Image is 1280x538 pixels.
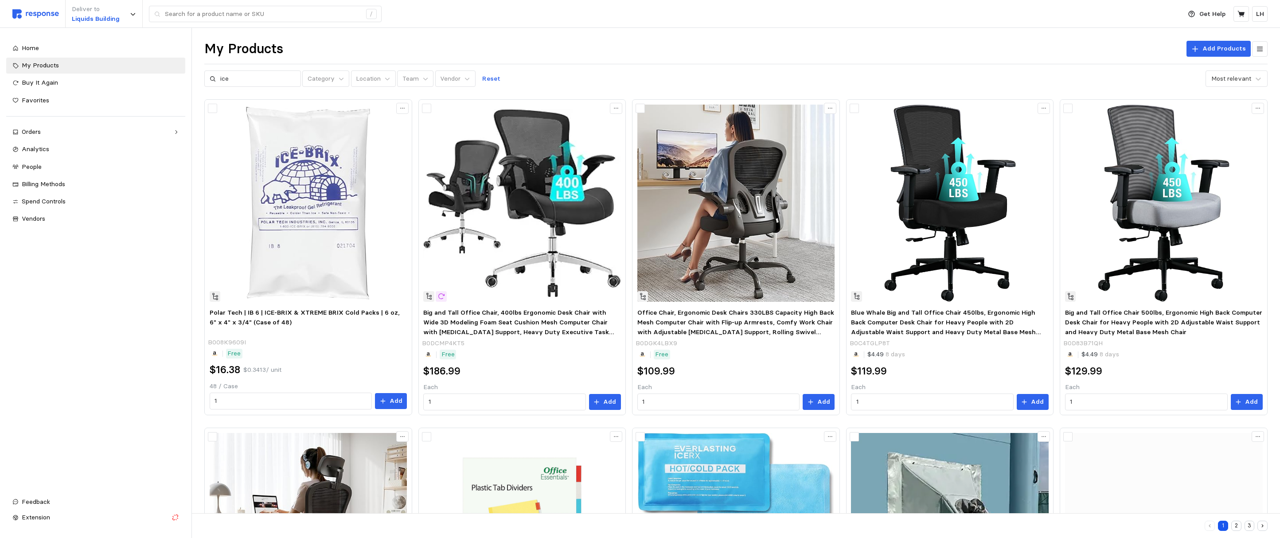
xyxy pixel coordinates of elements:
[1245,397,1258,407] p: Add
[637,308,834,345] span: Office Chair, Ergonomic Desk Chairs 330LBS Capacity High Back Mesh Computer Chair with Flip-up Ar...
[1218,521,1228,531] button: 1
[1231,394,1263,410] button: Add
[637,105,835,302] img: 71eDhb3oAlL._AC_SX522_.jpg
[440,74,460,84] p: Vendor
[1065,105,1263,302] img: 71jxwj+rDeL._AC_SX425_.jpg
[72,4,120,14] p: Deliver to
[441,350,455,359] p: Free
[302,70,349,87] button: Category
[215,393,367,409] input: Qty
[22,513,50,521] span: Extension
[423,364,460,378] h2: $186.99
[22,180,65,188] span: Billing Methods
[851,364,887,378] h2: $119.99
[1098,350,1119,358] span: 8 days
[850,339,890,348] p: B0C4TGLP8T
[1063,339,1103,348] p: B0D83B71QH
[12,9,59,19] img: svg%3e
[6,159,185,175] a: People
[851,105,1049,302] img: 71a2i382qFL._AC_SX569_.jpg
[482,74,500,84] p: Reset
[22,78,58,86] span: Buy It Again
[22,214,45,222] span: Vendors
[1065,308,1262,335] span: Big and Tall Office Chair 500lbs, Ergonomic High Back Computer Desk Chair for Heavy People with 2...
[397,70,433,87] button: Team
[243,365,281,375] p: $0.3413 / unit
[22,127,170,137] div: Orders
[1183,6,1231,23] button: Get Help
[390,396,402,406] p: Add
[6,494,185,510] button: Feedback
[423,105,621,302] img: 71YXE8CgUSL.__AC_SX300_SY300_QL70_FMwebp_.jpg
[589,394,621,410] button: Add
[1252,6,1268,22] button: LH
[6,93,185,109] a: Favorites
[165,6,361,22] input: Search for a product name or SKU
[803,394,835,410] button: Add
[642,394,795,410] input: Qty
[351,70,396,87] button: Location
[227,349,241,359] p: Free
[210,105,407,302] img: 61X-p9gIjkL._SY445_.jpg
[6,194,185,210] a: Spend Controls
[1186,41,1251,57] button: Add Products
[851,308,1041,345] span: Blue Whale Big and Tall Office Chair 450lbs, Ergonomic High Back Computer Desk Chair for Heavy Pe...
[636,339,677,348] p: B0DGK4LBX9
[1211,74,1251,83] div: Most relevant
[366,9,377,19] div: /
[655,350,668,359] p: Free
[210,308,400,326] span: Polar Tech | IB 6 | ICE-BRIX & XTREME BRIX Cold Packs | 6 oz, 6" x 4" x 3/4" (Case of 48)
[1065,382,1263,392] p: Each
[22,498,50,506] span: Feedback
[435,70,476,87] button: Vendor
[6,75,185,91] a: Buy It Again
[210,363,240,377] h2: $16.38
[422,339,464,348] p: B0DCMP4KT5
[22,145,49,153] span: Analytics
[477,70,505,87] button: Reset
[308,74,335,84] p: Category
[1017,394,1049,410] button: Add
[856,394,1009,410] input: Qty
[6,211,185,227] a: Vendors
[22,96,49,104] span: Favorites
[210,382,407,391] p: 48 / Case
[22,61,59,69] span: My Products
[6,141,185,157] a: Analytics
[22,197,66,205] span: Spend Controls
[204,40,283,58] h1: My Products
[423,308,614,345] span: Big and Tall Office Chair, 400lbs Ergonomic Desk Chair with Wide 3D Modeling Foam Seat Cushion Me...
[1031,397,1044,407] p: Add
[884,350,905,358] span: 8 days
[72,14,120,24] p: Liquids Building
[375,393,407,409] button: Add
[1081,350,1119,359] p: $4.49
[1070,394,1222,410] input: Qty
[423,382,621,392] p: Each
[356,74,381,84] p: Location
[6,176,185,192] a: Billing Methods
[817,397,830,407] p: Add
[6,40,185,56] a: Home
[867,350,905,359] p: $4.49
[851,382,1049,392] p: Each
[6,124,185,140] a: Orders
[6,510,185,526] button: Extension
[429,394,581,410] input: Qty
[637,382,835,392] p: Each
[1256,9,1264,19] p: LH
[208,338,246,347] p: B008K9609I
[1202,44,1246,54] p: Add Products
[220,71,296,87] input: Search
[22,163,42,171] span: People
[402,74,419,84] p: Team
[1065,364,1102,378] h2: $129.99
[1199,9,1225,19] p: Get Help
[1245,521,1255,531] button: 3
[603,397,616,407] p: Add
[637,364,675,378] h2: $109.99
[22,44,39,52] span: Home
[1231,521,1241,531] button: 2
[6,58,185,74] a: My Products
